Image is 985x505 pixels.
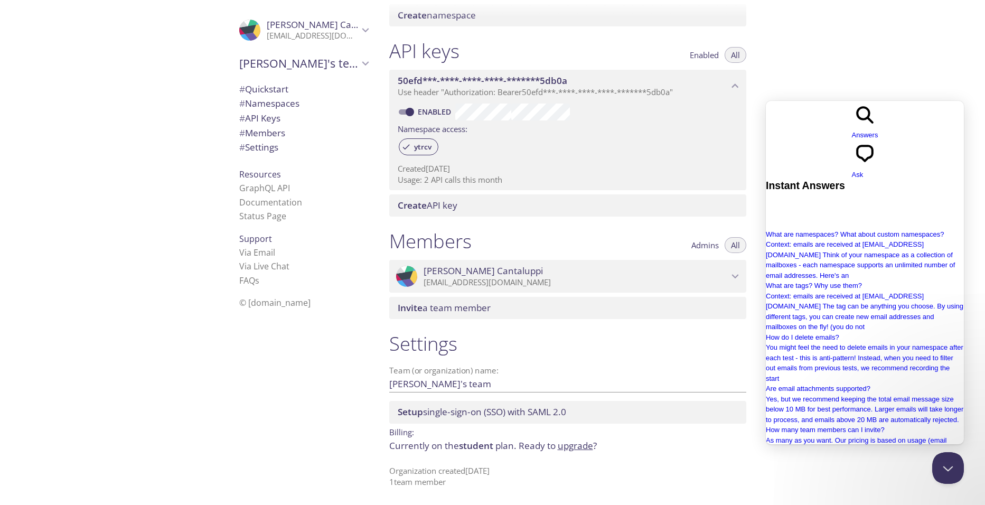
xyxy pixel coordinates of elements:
button: All [725,47,746,63]
a: FAQ [239,275,259,286]
div: Create API Key [389,194,746,217]
span: Ready to ? [519,439,597,452]
a: Via Email [239,247,275,258]
p: Created [DATE] [398,163,738,174]
span: API Keys [239,112,280,124]
span: Members [239,127,285,139]
div: Setup SSO [389,401,746,423]
span: # [239,141,245,153]
h1: Members [389,229,472,253]
span: Settings [239,141,278,153]
p: Organization created [DATE] 1 team member [389,465,746,488]
h1: Settings [389,332,746,356]
div: Pascal Cantaluppi [231,13,377,48]
span: API key [398,199,457,211]
a: Enabled [416,107,455,117]
span: namespace [398,9,476,21]
iframe: Help Scout Beacon - Live Chat, Contact Form, and Knowledge Base [766,101,964,444]
div: Pascal's team [231,50,377,77]
span: Resources [239,169,281,180]
span: ytrcv [408,142,438,152]
p: Currently on the plan. [389,439,746,453]
span: [PERSON_NAME] Cantaluppi [424,265,543,277]
span: © [DOMAIN_NAME] [239,297,311,308]
button: All [725,237,746,253]
span: # [239,127,245,139]
div: Invite a team member [389,297,746,319]
iframe: Help Scout Beacon - Close [932,452,964,484]
div: Pascal Cantaluppi [389,260,746,293]
span: student [459,439,493,452]
a: Status Page [239,210,286,222]
a: upgrade [558,439,593,452]
span: Create [398,9,427,21]
a: Documentation [239,197,302,208]
div: API Keys [231,111,377,126]
span: single-sign-on (SSO) with SAML 2.0 [398,406,566,418]
p: [EMAIL_ADDRESS][DOMAIN_NAME] [424,277,728,288]
span: Namespaces [239,97,299,109]
span: Support [239,233,272,245]
span: # [239,83,245,95]
a: GraphQL API [239,182,290,194]
span: # [239,97,245,109]
span: [PERSON_NAME] Cantaluppi [267,18,386,31]
h1: API keys [389,39,459,63]
span: a team member [398,302,491,314]
p: Billing: [389,424,746,439]
span: [PERSON_NAME]'s team [239,56,359,71]
div: Namespaces [231,96,377,111]
p: [EMAIL_ADDRESS][DOMAIN_NAME] [267,31,359,41]
span: Setup [398,406,423,418]
button: Admins [685,237,725,253]
div: Quickstart [231,82,377,97]
div: Members [231,126,377,141]
span: Create [398,199,427,211]
span: Quickstart [239,83,288,95]
a: Via Live Chat [239,260,289,272]
p: Usage: 2 API calls this month [398,174,738,185]
label: Team (or organization) name: [389,367,499,375]
div: Team Settings [231,140,377,155]
label: Namespace access: [398,120,467,136]
button: Enabled [683,47,725,63]
span: s [255,275,259,286]
span: # [239,112,245,124]
div: ytrcv [399,138,438,155]
span: Invite [398,302,423,314]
